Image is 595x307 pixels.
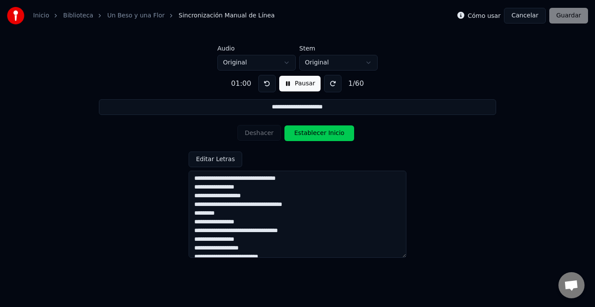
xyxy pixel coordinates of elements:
[33,11,49,20] a: Inicio
[63,11,93,20] a: Biblioteca
[345,78,368,89] div: 1 / 60
[179,11,275,20] span: Sincronización Manual de Línea
[279,76,321,91] button: Pausar
[189,152,242,167] button: Editar Letras
[7,7,24,24] img: youka
[299,45,378,51] label: Stem
[468,13,501,19] label: Cómo usar
[504,8,546,24] button: Cancelar
[217,45,296,51] label: Audio
[107,11,165,20] a: Un Beso y una Flor
[284,125,354,141] button: Establecer Inicio
[558,272,585,298] div: Chat abierto
[33,11,275,20] nav: breadcrumb
[228,78,255,89] div: 01:00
